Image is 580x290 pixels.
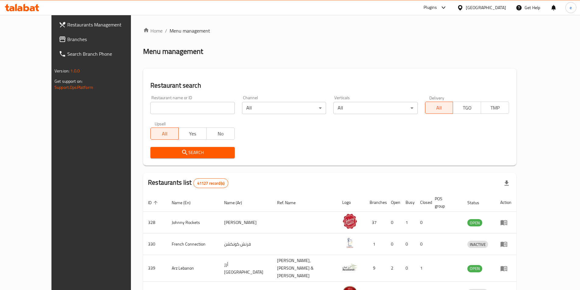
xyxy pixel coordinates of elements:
button: No [206,128,235,140]
span: TMP [483,103,507,112]
td: Arz Lebanon [167,255,219,282]
span: Yes [181,129,204,138]
td: [PERSON_NAME] [219,212,272,233]
div: Total records count [193,178,228,188]
td: 0 [415,233,430,255]
td: 1 [365,233,386,255]
td: 0 [401,233,415,255]
td: 1 [401,212,415,233]
div: Menu [500,265,511,272]
h2: Restaurants list [148,178,228,188]
a: Home [143,27,163,34]
span: Menu management [170,27,210,34]
td: 0 [386,212,401,233]
span: e [570,4,572,11]
span: OPEN [467,265,482,272]
th: Closed [415,193,430,212]
button: TGO [453,102,481,114]
div: Plugins [424,4,437,11]
td: 0 [386,233,401,255]
span: POS group [435,195,455,210]
a: Search Branch Phone [54,47,148,61]
span: All [428,103,451,112]
button: All [150,128,179,140]
div: [GEOGRAPHIC_DATA] [466,4,506,11]
th: Action [495,193,516,212]
label: Upsell [155,121,166,126]
button: Search [150,147,234,158]
span: Search Branch Phone [67,50,143,58]
span: ID [148,199,160,206]
span: Status [467,199,487,206]
td: 328 [143,212,167,233]
button: Yes [178,128,207,140]
h2: Restaurant search [150,81,509,90]
span: OPEN [467,219,482,226]
td: 37 [365,212,386,233]
a: Support.OpsPlatform [54,83,93,91]
input: Search for restaurant name or ID.. [150,102,234,114]
span: Search [155,149,230,156]
div: All [333,102,417,114]
nav: breadcrumb [143,27,516,34]
th: Open [386,193,401,212]
td: [PERSON_NAME],[PERSON_NAME] & [PERSON_NAME] [272,255,338,282]
th: Busy [401,193,415,212]
span: Branches [67,36,143,43]
td: 339 [143,255,167,282]
li: / [165,27,167,34]
a: Restaurants Management [54,17,148,32]
th: Logo [337,193,365,212]
img: Johnny Rockets [342,214,357,229]
span: Restaurants Management [67,21,143,28]
span: TGO [455,103,479,112]
span: Version: [54,67,69,75]
td: Johnny Rockets [167,212,219,233]
label: Delivery [429,96,445,100]
span: 41127 record(s) [194,180,228,186]
td: فرنش كونكشن [219,233,272,255]
td: 0 [401,255,415,282]
td: 2 [386,255,401,282]
span: Get support on: [54,77,83,85]
span: No [209,129,232,138]
h2: Menu management [143,47,203,56]
button: All [425,102,453,114]
div: Export file [499,176,514,190]
th: Branches [365,193,386,212]
span: INACTIVE [467,241,488,248]
span: Name (En) [172,199,199,206]
a: Branches [54,32,148,47]
img: French Connection [342,235,357,250]
img: Arz Lebanon [342,260,357,275]
div: All [242,102,326,114]
td: أرز [GEOGRAPHIC_DATA] [219,255,272,282]
td: 330 [143,233,167,255]
td: French Connection [167,233,219,255]
td: 1 [415,255,430,282]
span: 1.0.0 [70,67,80,75]
button: TMP [481,102,509,114]
div: Menu [500,219,511,226]
td: 0 [415,212,430,233]
span: Name (Ar) [224,199,250,206]
div: Menu [500,240,511,248]
span: Ref. Name [277,199,304,206]
td: 9 [365,255,386,282]
span: All [153,129,176,138]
